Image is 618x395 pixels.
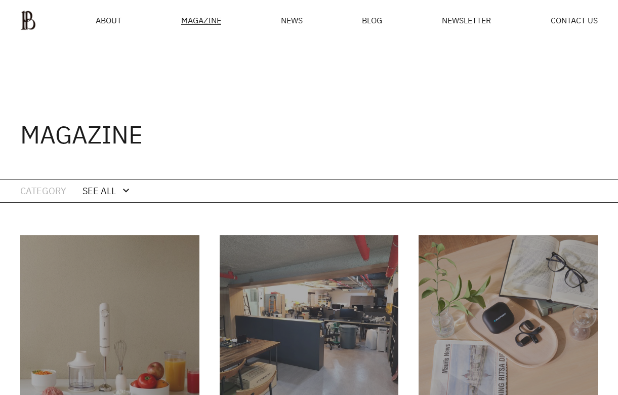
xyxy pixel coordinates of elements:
div: SEE ALL [83,184,116,198]
div: MAGAZINE [181,16,221,25]
img: ba379d5522eb3.png [20,10,36,30]
a: BLOG [362,16,382,24]
a: ABOUT [96,16,121,24]
a: NEWS [281,16,303,24]
h3: MAGAZINE [20,122,143,147]
a: CONTACT US [551,16,598,24]
a: NEWSLETTER [442,16,491,24]
div: expand_more [120,185,132,197]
